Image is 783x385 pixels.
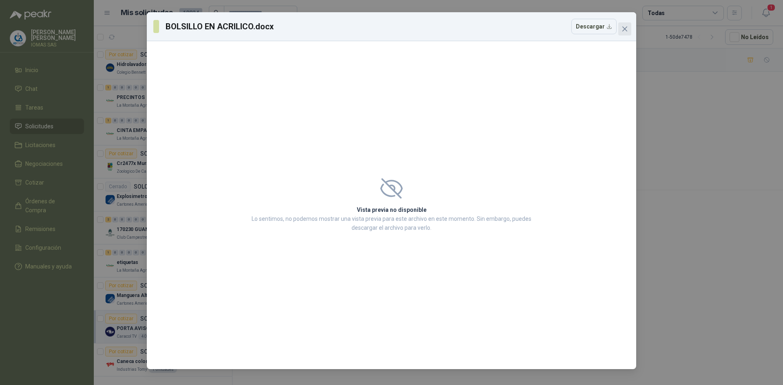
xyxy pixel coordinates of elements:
button: Close [618,22,631,35]
button: Descargar [571,19,617,34]
h3: BOLSILLO EN ACRILICO.docx [166,20,274,33]
h2: Vista previa no disponible [249,205,534,214]
p: Lo sentimos, no podemos mostrar una vista previa para este archivo en este momento. Sin embargo, ... [249,214,534,232]
span: close [622,26,628,32]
